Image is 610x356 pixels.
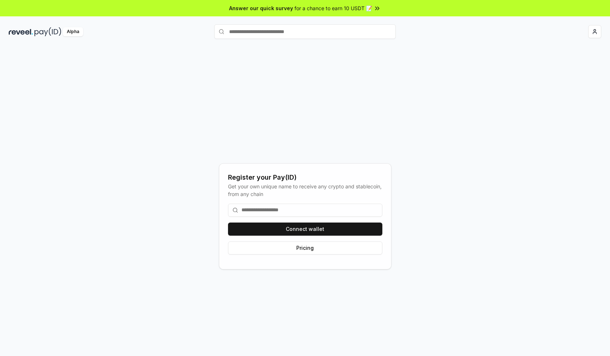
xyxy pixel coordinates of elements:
[9,27,33,36] img: reveel_dark
[63,27,83,36] div: Alpha
[228,172,382,183] div: Register your Pay(ID)
[228,241,382,255] button: Pricing
[228,223,382,236] button: Connect wallet
[294,4,372,12] span: for a chance to earn 10 USDT 📝
[34,27,61,36] img: pay_id
[228,183,382,198] div: Get your own unique name to receive any crypto and stablecoin, from any chain
[229,4,293,12] span: Answer our quick survey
